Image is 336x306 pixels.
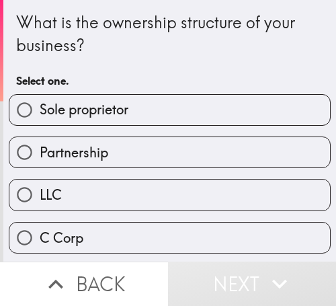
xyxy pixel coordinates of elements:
span: C Corp [40,229,83,247]
h6: Select one. [16,73,323,88]
span: LLC [40,186,62,204]
button: Next [168,262,336,306]
button: C Corp [9,223,330,253]
button: LLC [9,180,330,210]
div: What is the ownership structure of your business? [16,11,323,56]
span: Partnership [40,143,108,162]
button: Sole proprietor [9,95,330,125]
button: Partnership [9,137,330,167]
span: Sole proprietor [40,100,128,119]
